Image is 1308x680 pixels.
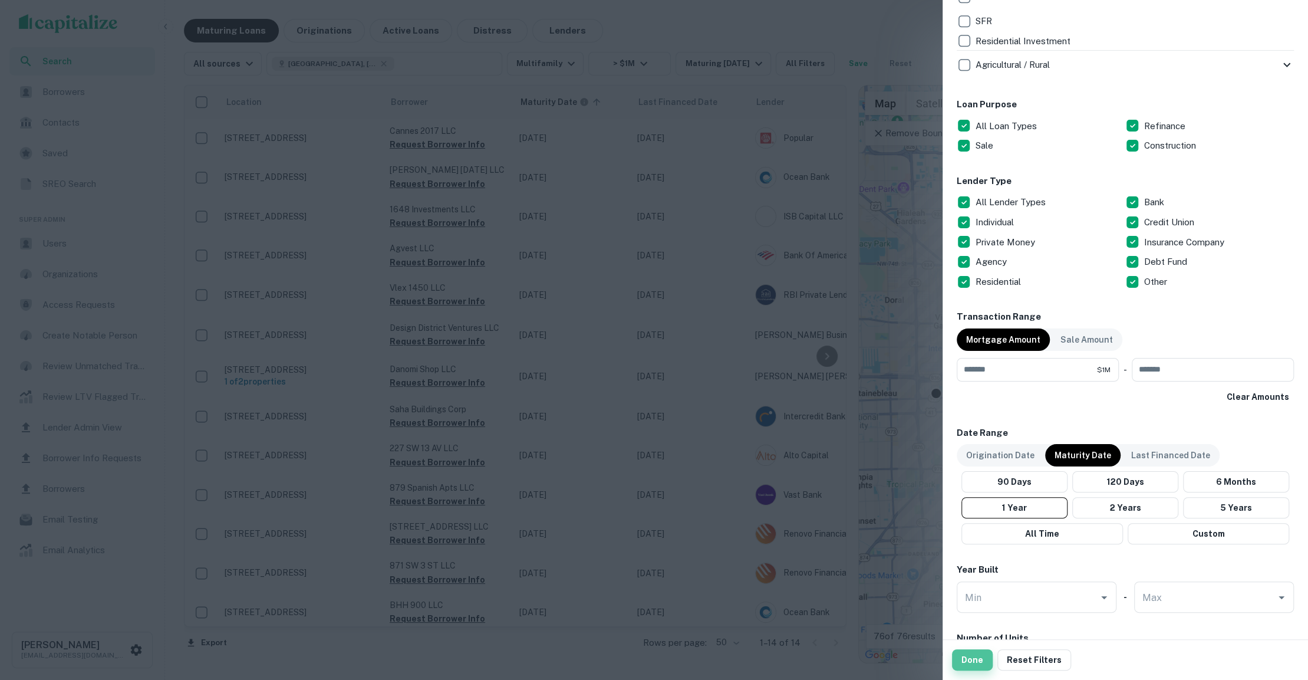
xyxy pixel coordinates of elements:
[997,649,1071,671] button: Reset Filters
[1144,119,1188,133] p: Refinance
[1144,255,1190,269] p: Debt Fund
[976,58,1052,72] p: Agricultural / Rural
[976,235,1037,249] p: Private Money
[961,471,1068,492] button: 90 Days
[976,139,996,153] p: Sale
[976,275,1023,289] p: Residential
[1097,364,1111,375] span: $1M
[976,215,1016,229] p: Individual
[976,195,1048,209] p: All Lender Types
[976,255,1009,269] p: Agency
[1183,471,1289,492] button: 6 Months
[957,310,1294,324] h6: Transaction Range
[1144,139,1198,153] p: Construction
[957,98,1294,111] h6: Loan Purpose
[961,523,1123,544] button: All Time
[1055,449,1111,462] p: Maturity Date
[952,649,993,671] button: Done
[957,563,999,577] h6: Year Built
[1222,386,1294,408] button: Clear Amounts
[1183,497,1289,518] button: 5 Years
[1072,497,1178,518] button: 2 Years
[1131,449,1210,462] p: Last Financed Date
[957,51,1294,79] div: Agricultural / Rural
[1096,589,1112,606] button: Open
[961,497,1068,518] button: 1 Year
[976,14,994,28] p: SFR
[957,632,1029,645] h6: Number of Units
[1072,471,1178,492] button: 120 Days
[1144,195,1167,209] p: Bank
[1060,333,1113,346] p: Sale Amount
[1124,358,1127,382] div: -
[976,119,1039,133] p: All Loan Types
[976,34,1073,48] p: Residential Investment
[1144,215,1197,229] p: Credit Union
[1144,275,1169,289] p: Other
[966,333,1040,346] p: Mortgage Amount
[1249,586,1308,642] iframe: Chat Widget
[1128,523,1289,544] button: Custom
[966,449,1034,462] p: Origination Date
[957,426,1294,440] h6: Date Range
[957,175,1294,188] h6: Lender Type
[1124,590,1127,604] h6: -
[1144,235,1227,249] p: Insurance Company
